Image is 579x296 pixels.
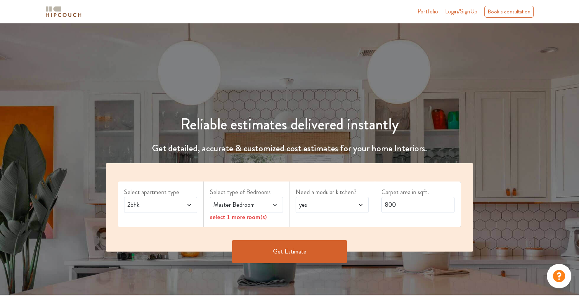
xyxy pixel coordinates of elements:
[210,188,283,197] label: Select type of Bedrooms
[101,143,478,154] h4: Get detailed, accurate & customized cost estimates for your home Interiors.
[296,188,369,197] label: Need a modular kitchen?
[232,240,347,263] button: Get Estimate
[124,188,197,197] label: Select apartment type
[381,188,455,197] label: Carpet area in sqft.
[298,200,347,209] span: yes
[101,115,478,134] h1: Reliable estimates delivered instantly
[210,213,283,221] div: select 1 more room(s)
[381,197,455,213] input: Enter area sqft
[484,6,534,18] div: Book a consultation
[212,200,262,209] span: Master Bedroom
[126,200,176,209] span: 2bhk
[445,7,478,16] span: Login/SignUp
[417,7,438,16] a: Portfolio
[44,5,83,18] img: logo-horizontal.svg
[44,3,83,20] span: logo-horizontal.svg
